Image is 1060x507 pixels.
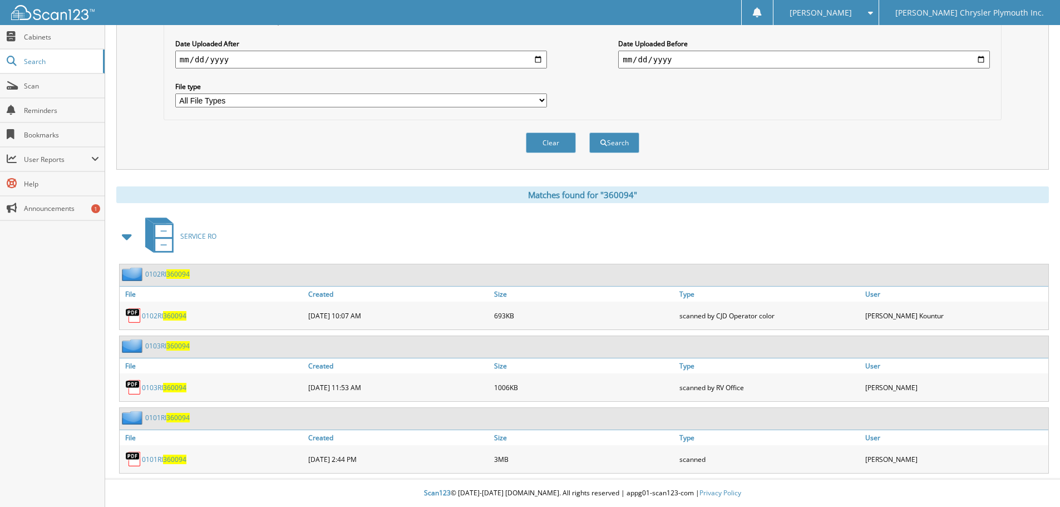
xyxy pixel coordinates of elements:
[862,376,1048,398] div: [PERSON_NAME]
[677,448,862,470] div: scanned
[424,488,451,498] span: Scan123
[862,304,1048,327] div: [PERSON_NAME] Kountur
[175,51,547,68] input: start
[166,269,190,279] span: 360094
[180,232,216,241] span: SERVICE RO
[24,130,99,140] span: Bookmarks
[491,376,677,398] div: 1006KB
[24,155,91,164] span: User Reports
[491,287,677,302] a: Size
[305,304,491,327] div: [DATE] 10:07 AM
[305,448,491,470] div: [DATE] 2:44 PM
[142,383,186,392] a: 0103RI360094
[862,358,1048,373] a: User
[677,304,862,327] div: scanned by CJD Operator color
[163,455,186,464] span: 360094
[120,358,305,373] a: File
[105,480,1060,507] div: © [DATE]-[DATE] [DOMAIN_NAME]. All rights reserved | appg01-scan123-com |
[163,383,186,392] span: 360094
[305,430,491,445] a: Created
[11,5,95,20] img: scan123-logo-white.svg
[305,358,491,373] a: Created
[145,269,190,279] a: 0102RI360094
[116,186,1049,203] div: Matches found for "360094"
[677,430,862,445] a: Type
[163,311,186,321] span: 360094
[122,267,145,281] img: folder2.png
[91,204,100,213] div: 1
[491,430,677,445] a: Size
[589,132,639,153] button: Search
[699,488,741,498] a: Privacy Policy
[305,287,491,302] a: Created
[24,204,99,213] span: Announcements
[491,358,677,373] a: Size
[142,455,186,464] a: 0101RI360094
[139,214,216,258] a: SERVICE RO
[677,376,862,398] div: scanned by RV Office
[166,413,190,422] span: 360094
[305,376,491,398] div: [DATE] 11:53 AM
[122,411,145,425] img: folder2.png
[125,451,142,467] img: PDF.png
[677,358,862,373] a: Type
[1004,454,1060,507] iframe: Chat Widget
[166,341,190,351] span: 360094
[145,341,190,351] a: 0103RI360094
[120,287,305,302] a: File
[24,179,99,189] span: Help
[618,39,990,48] label: Date Uploaded Before
[677,287,862,302] a: Type
[24,57,97,66] span: Search
[24,81,99,91] span: Scan
[618,51,990,68] input: end
[862,287,1048,302] a: User
[125,379,142,396] img: PDF.png
[24,32,99,42] span: Cabinets
[862,448,1048,470] div: [PERSON_NAME]
[24,106,99,115] span: Reminders
[526,132,576,153] button: Clear
[122,339,145,353] img: folder2.png
[491,304,677,327] div: 693KB
[145,413,190,422] a: 0101RI360094
[491,448,677,470] div: 3MB
[175,82,547,91] label: File type
[142,311,186,321] a: 0102RI360094
[895,9,1044,16] span: [PERSON_NAME] Chrysler Plymouth Inc.
[790,9,852,16] span: [PERSON_NAME]
[125,307,142,324] img: PDF.png
[120,430,305,445] a: File
[862,430,1048,445] a: User
[175,39,547,48] label: Date Uploaded After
